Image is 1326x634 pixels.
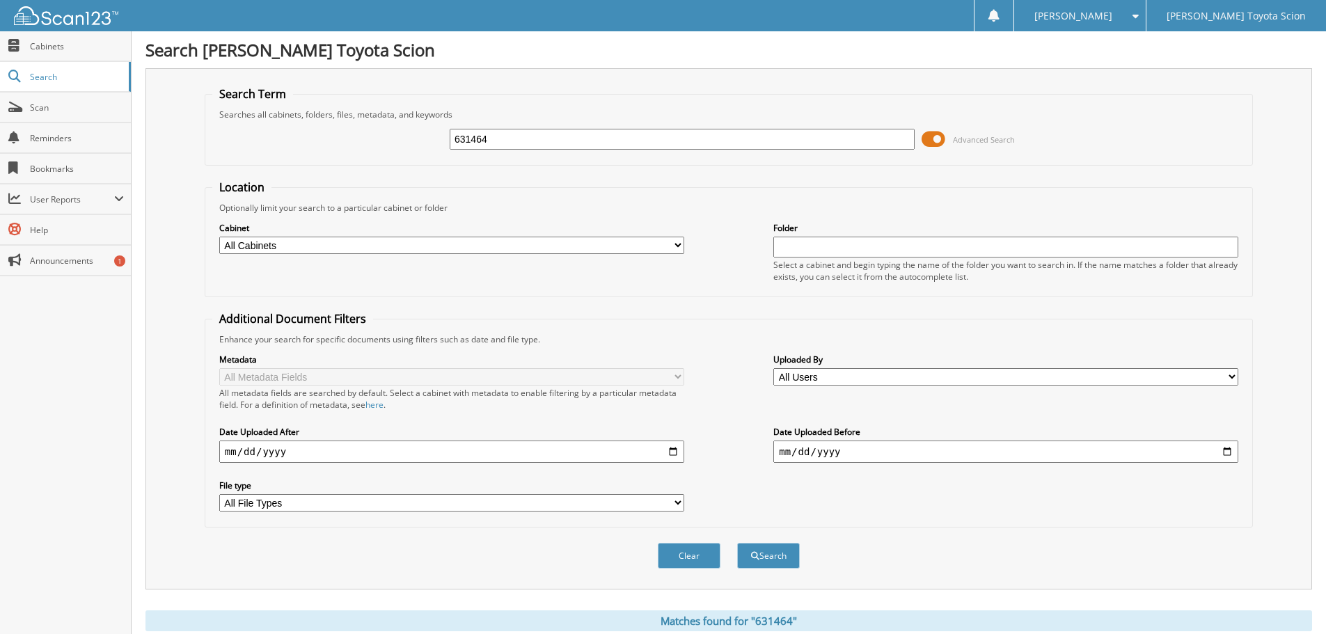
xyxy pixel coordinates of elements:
a: here [365,399,384,411]
button: Search [737,543,800,569]
label: Date Uploaded Before [773,426,1238,438]
div: Searches all cabinets, folders, files, metadata, and keywords [212,109,1245,120]
div: All metadata fields are searched by default. Select a cabinet with metadata to enable filtering b... [219,387,684,411]
legend: Location [212,180,271,195]
span: Help [30,224,124,236]
label: Cabinet [219,222,684,234]
label: Metadata [219,354,684,365]
span: [PERSON_NAME] [1034,12,1112,20]
legend: Additional Document Filters [212,311,373,326]
label: Folder [773,222,1238,234]
span: Announcements [30,255,124,267]
div: 1 [114,255,125,267]
input: start [219,441,684,463]
span: Reminders [30,132,124,144]
legend: Search Term [212,86,293,102]
span: [PERSON_NAME] Toyota Scion [1167,12,1306,20]
span: User Reports [30,193,114,205]
span: Cabinets [30,40,124,52]
input: end [773,441,1238,463]
label: Date Uploaded After [219,426,684,438]
label: File type [219,480,684,491]
span: Bookmarks [30,163,124,175]
span: Advanced Search [953,134,1015,145]
div: Enhance your search for specific documents using filters such as date and file type. [212,333,1245,345]
span: Search [30,71,122,83]
label: Uploaded By [773,354,1238,365]
div: Optionally limit your search to a particular cabinet or folder [212,202,1245,214]
span: Scan [30,102,124,113]
img: scan123-logo-white.svg [14,6,118,25]
div: Matches found for "631464" [145,610,1312,631]
div: Select a cabinet and begin typing the name of the folder you want to search in. If the name match... [773,259,1238,283]
button: Clear [658,543,720,569]
h1: Search [PERSON_NAME] Toyota Scion [145,38,1312,61]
